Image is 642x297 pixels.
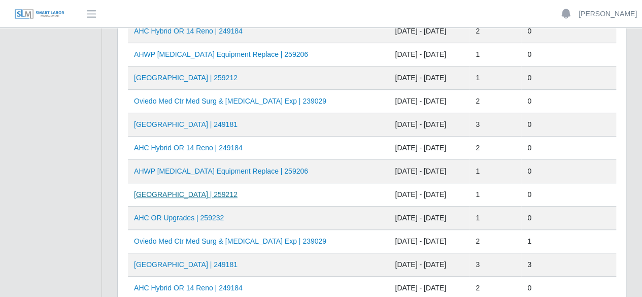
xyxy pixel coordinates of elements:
td: 0 [521,160,616,183]
td: [DATE] - [DATE] [389,90,469,113]
td: [DATE] - [DATE] [389,160,469,183]
a: [PERSON_NAME] [579,9,637,19]
a: AHWP [MEDICAL_DATA] Equipment Replace | 259206 [134,50,308,58]
td: [DATE] - [DATE] [389,67,469,90]
a: [GEOGRAPHIC_DATA] | 249181 [134,120,238,128]
td: [DATE] - [DATE] [389,20,469,43]
td: 2 [469,230,521,253]
td: 3 [469,113,521,137]
img: SLM Logo [14,9,65,20]
td: 1 [521,230,616,253]
td: 0 [521,67,616,90]
td: 1 [469,183,521,207]
td: 3 [521,253,616,277]
td: 0 [521,90,616,113]
td: 0 [521,20,616,43]
a: AHC Hybrid OR 14 Reno | 249184 [134,284,243,292]
td: [DATE] - [DATE] [389,230,469,253]
td: 0 [521,207,616,230]
td: 0 [521,183,616,207]
a: [GEOGRAPHIC_DATA] | 259212 [134,74,238,82]
td: 2 [469,20,521,43]
td: 2 [469,90,521,113]
a: AHWP [MEDICAL_DATA] Equipment Replace | 259206 [134,167,308,175]
td: 1 [469,43,521,67]
td: 1 [469,67,521,90]
td: 2 [469,137,521,160]
a: AHC OR Upgrades | 259232 [134,214,224,222]
a: AHC Hybrid OR 14 Reno | 249184 [134,27,243,35]
a: AHC Hybrid OR 14 Reno | 249184 [134,144,243,152]
td: 0 [521,43,616,67]
td: [DATE] - [DATE] [389,43,469,67]
td: 0 [521,113,616,137]
a: Oviedo Med Ctr Med Surg & [MEDICAL_DATA] Exp | 239029 [134,97,326,105]
td: 3 [469,253,521,277]
td: [DATE] - [DATE] [389,137,469,160]
td: [DATE] - [DATE] [389,207,469,230]
a: [GEOGRAPHIC_DATA] | 259212 [134,190,238,199]
a: Oviedo Med Ctr Med Surg & [MEDICAL_DATA] Exp | 239029 [134,237,326,245]
td: [DATE] - [DATE] [389,253,469,277]
td: [DATE] - [DATE] [389,183,469,207]
td: [DATE] - [DATE] [389,113,469,137]
a: [GEOGRAPHIC_DATA] | 249181 [134,260,238,269]
td: 1 [469,160,521,183]
td: 1 [469,207,521,230]
td: 0 [521,137,616,160]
